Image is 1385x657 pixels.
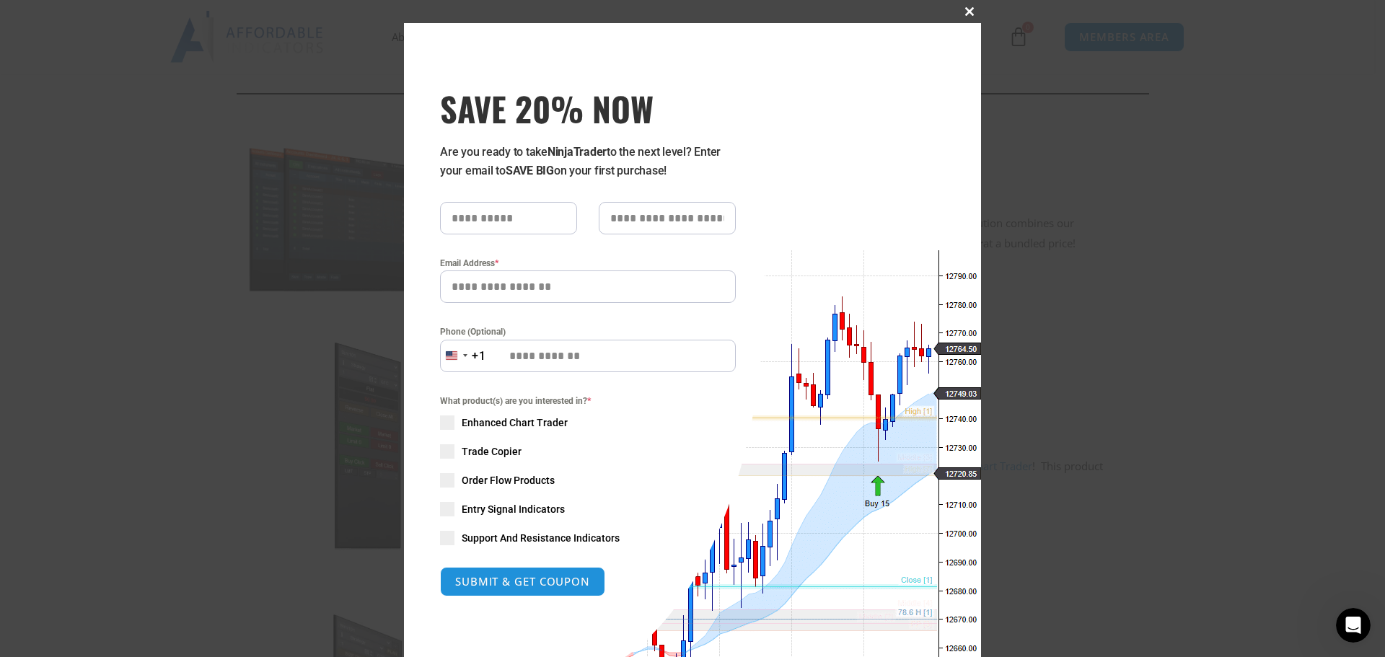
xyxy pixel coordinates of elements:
iframe: Intercom live chat [1336,608,1371,643]
button: SUBMIT & GET COUPON [440,567,605,596]
p: Are you ready to take to the next level? Enter your email to on your first purchase! [440,143,736,180]
label: Email Address [440,256,736,270]
label: Trade Copier [440,444,736,459]
span: Order Flow Products [462,473,555,488]
button: Selected country [440,340,486,372]
label: Entry Signal Indicators [440,502,736,516]
span: What product(s) are you interested in? [440,394,736,408]
span: SAVE 20% NOW [440,88,736,128]
span: Trade Copier [462,444,522,459]
span: Enhanced Chart Trader [462,415,568,430]
span: Entry Signal Indicators [462,502,565,516]
strong: SAVE BIG [506,164,554,177]
label: Order Flow Products [440,473,736,488]
label: Enhanced Chart Trader [440,415,736,430]
div: +1 [472,347,486,366]
label: Support And Resistance Indicators [440,531,736,545]
label: Phone (Optional) [440,325,736,339]
span: Support And Resistance Indicators [462,531,620,545]
strong: NinjaTrader [548,145,607,159]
